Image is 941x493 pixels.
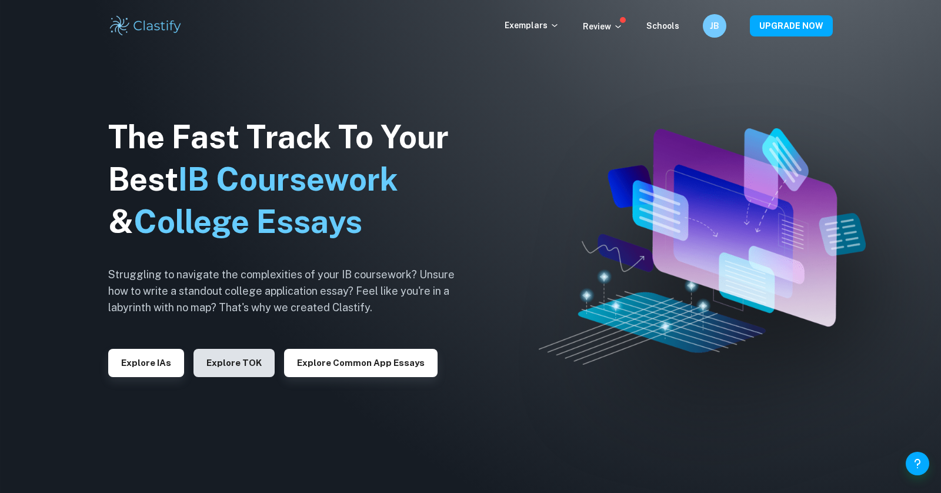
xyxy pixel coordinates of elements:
[505,19,559,32] p: Exemplars
[703,14,726,38] button: JB
[193,349,275,377] button: Explore TOK
[708,19,722,32] h6: JB
[108,349,184,377] button: Explore IAs
[108,116,473,243] h1: The Fast Track To Your Best &
[178,161,398,198] span: IB Coursework
[108,357,184,368] a: Explore IAs
[108,14,183,38] img: Clastify logo
[906,452,929,475] button: Help and Feedback
[750,15,833,36] button: UPGRADE NOW
[646,21,679,31] a: Schools
[284,349,438,377] button: Explore Common App essays
[284,357,438,368] a: Explore Common App essays
[134,203,362,240] span: College Essays
[583,20,623,33] p: Review
[539,128,866,365] img: Clastify hero
[108,267,473,316] h6: Struggling to navigate the complexities of your IB coursework? Unsure how to write a standout col...
[193,357,275,368] a: Explore TOK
